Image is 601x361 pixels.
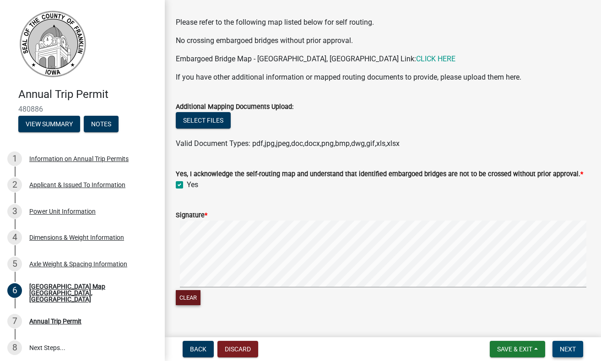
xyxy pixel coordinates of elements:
span: Save & Exit [497,345,532,353]
button: Clear [176,290,200,305]
div: Applicant & Issued To Information [29,182,125,188]
div: 3 [7,204,22,219]
div: 5 [7,257,22,271]
button: View Summary [18,116,80,132]
h4: Annual Trip Permit [18,88,157,101]
div: 4 [7,230,22,245]
label: Additional Mapping Documents Upload: [176,104,293,110]
div: Power Unit Information [29,208,96,215]
button: Select files [176,112,231,129]
div: 7 [7,314,22,329]
p: Embargoed Bridge Map - [GEOGRAPHIC_DATA], [GEOGRAPHIC_DATA] Link: [176,54,590,65]
label: Signature [176,212,207,219]
p: No crossing embargoed bridges without prior approval. [176,35,590,46]
div: Annual Trip Permit [29,318,81,324]
wm-modal-confirm: Notes [84,121,119,128]
div: 2 [7,178,22,192]
div: Axle Weight & Spacing Information [29,261,127,267]
span: Next [560,345,576,353]
button: Save & Exit [490,341,545,357]
div: 1 [7,151,22,166]
div: 8 [7,340,22,355]
p: Please refer to the following map listed below for self routing. [176,17,590,28]
label: Yes, I acknowledge the self-routing map and understand that identified embargoed bridges are not ... [176,171,583,178]
span: Back [190,345,206,353]
button: Back [183,341,214,357]
p: If you have other additional information or mapped routing documents to provide, please upload th... [176,72,590,83]
div: Information on Annual Trip Permits [29,156,129,162]
button: Notes [84,116,119,132]
label: Yes [187,179,198,190]
img: Franklin County, Iowa [18,10,87,78]
span: Valid Document Types: pdf,jpg,jpeg,doc,docx,png,bmp,dwg,gif,xls,xlsx [176,139,400,148]
wm-modal-confirm: Summary [18,121,80,128]
div: 6 [7,283,22,298]
button: Next [552,341,583,357]
button: Discard [217,341,258,357]
div: [GEOGRAPHIC_DATA] Map [GEOGRAPHIC_DATA], [GEOGRAPHIC_DATA] [29,283,150,302]
a: CLICK HERE [416,54,455,63]
div: Dimensions & Weight Information [29,234,124,241]
span: 480886 [18,105,146,113]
